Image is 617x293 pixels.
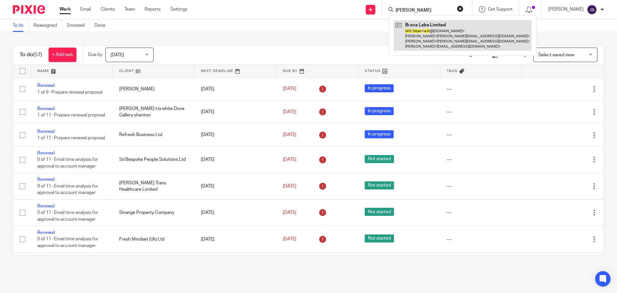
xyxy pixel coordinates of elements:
span: Tags [447,69,458,73]
td: [DATE] [194,252,276,279]
td: Fresh Mindset (Uk) Ltd [113,226,195,252]
a: Done [94,19,110,32]
div: --- [447,132,516,138]
div: --- [447,209,516,216]
span: 0 of 11 · Email time analysis for approval to account manager [37,184,98,195]
span: [DATE] [283,210,296,215]
span: 1 of 11 · Prepare renewal proposal [37,136,105,141]
span: In progress [365,130,394,138]
a: Renewal [37,204,55,208]
a: Settings [170,6,187,13]
td: [PERSON_NAME] [113,78,195,100]
td: [PERSON_NAME] Trans Healthcare Limited [113,173,195,199]
td: [DATE] [194,173,276,199]
span: Select saved view [538,53,574,57]
td: [DATE] [194,78,276,100]
td: [DATE] [194,226,276,252]
a: Work [59,6,71,13]
a: Renewal [37,230,55,235]
a: Renewal [37,129,55,134]
span: [DATE] [283,87,296,91]
span: [DATE] [283,237,296,242]
span: In progress [365,107,394,115]
td: Refresh Business Ltd [113,124,195,146]
a: Renewal [37,177,55,182]
td: [DATE] [194,100,276,123]
span: 1 of 11 · Prepare renewal proposal [37,113,105,117]
div: --- [447,156,516,163]
div: --- [447,86,516,92]
h1: To do [20,51,42,58]
td: 5d Bespoke People Solutions Ltd [113,146,195,173]
td: Strange Property Company [113,199,195,226]
td: [DATE] [194,124,276,146]
img: Pixie [13,5,45,14]
span: [DATE] [283,184,296,188]
a: Renewal [37,83,55,88]
a: + Add task [49,48,76,62]
span: [DATE] [283,133,296,137]
span: [DATE] [283,157,296,162]
span: Not started [365,234,394,243]
span: [DATE] [111,53,124,57]
div: --- [447,109,516,115]
span: 1 of 9 · Prepare renewal proposal [37,90,103,95]
span: 0 of 11 · Email time analysis for approval to account manager [37,210,98,222]
td: [DATE] [194,199,276,226]
a: To do [13,19,29,32]
input: Search [395,8,453,14]
div: --- [447,236,516,243]
img: svg%3E [587,5,597,15]
span: Not started [365,208,394,216]
td: [DATE] [194,146,276,173]
span: In progress [365,84,394,92]
a: Renewal [37,106,55,111]
a: Clients [101,6,115,13]
a: Reassigned [33,19,62,32]
span: Not started [365,181,394,189]
a: Snoozed [67,19,90,32]
td: [PERSON_NAME] t/a white Dove Gallery shenton [113,100,195,123]
div: --- [447,183,516,189]
span: (57) [33,52,42,57]
a: Renewal [37,151,55,155]
span: [DATE] [283,110,296,114]
td: The F Word Ltd [113,252,195,279]
span: Get Support [488,7,513,12]
span: 0 of 11 · Email time analysis for approval to account manager [37,157,98,169]
a: Reports [145,6,161,13]
p: [PERSON_NAME] [548,6,584,13]
button: Clear [457,5,463,12]
a: Email [80,6,91,13]
p: Due by [88,51,102,58]
span: 0 of 11 · Email time analysis for approval to account manager [37,237,98,248]
span: Not started [365,155,394,163]
a: Team [124,6,135,13]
